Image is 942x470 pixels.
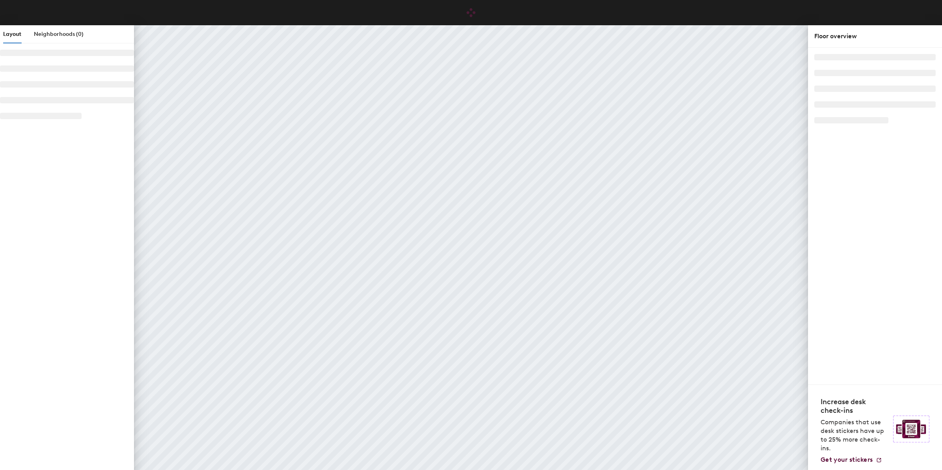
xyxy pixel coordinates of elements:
[3,31,21,37] span: Layout
[893,416,929,442] img: Sticker logo
[34,31,84,37] span: Neighborhoods (0)
[821,456,873,463] span: Get your stickers
[814,32,936,41] div: Floor overview
[821,456,882,464] a: Get your stickers
[821,397,888,415] h4: Increase desk check-ins
[821,418,888,453] p: Companies that use desk stickers have up to 25% more check-ins.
